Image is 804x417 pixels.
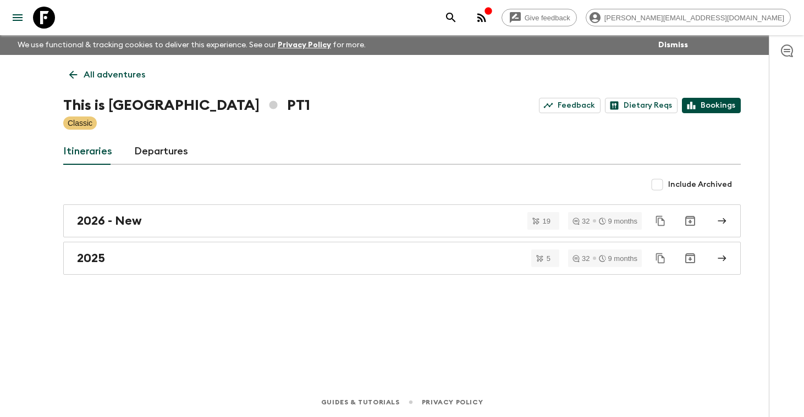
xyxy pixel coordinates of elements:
a: Feedback [539,98,601,113]
a: All adventures [63,64,151,86]
h2: 2025 [77,251,105,265]
a: Bookings [682,98,741,113]
span: 5 [540,255,557,262]
p: We use functional & tracking cookies to deliver this experience. See our for more. [13,35,370,55]
a: Itineraries [63,138,112,165]
button: search adventures [440,7,462,29]
a: Privacy Policy [278,41,331,49]
p: All adventures [84,68,145,81]
a: Give feedback [502,9,577,26]
a: Guides & Tutorials [321,396,400,408]
h2: 2026 - New [77,214,142,228]
span: [PERSON_NAME][EMAIL_ADDRESS][DOMAIN_NAME] [598,14,790,22]
a: 2026 - New [63,204,741,237]
span: 19 [536,218,557,225]
button: Archive [679,210,701,232]
span: Include Archived [668,179,732,190]
button: Duplicate [651,248,670,268]
button: menu [7,7,29,29]
button: Archive [679,247,701,269]
div: 32 [572,255,590,262]
div: [PERSON_NAME][EMAIL_ADDRESS][DOMAIN_NAME] [586,9,791,26]
a: Departures [134,138,188,165]
button: Duplicate [651,211,670,231]
p: Classic [68,118,92,129]
span: Give feedback [519,14,576,22]
div: 32 [572,218,590,225]
a: 2025 [63,242,741,275]
button: Dismiss [656,37,691,53]
a: Dietary Reqs [605,98,678,113]
div: 9 months [599,218,637,225]
div: 9 months [599,255,637,262]
h1: This is [GEOGRAPHIC_DATA] PT1 [63,94,310,116]
a: Privacy Policy [422,396,483,408]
